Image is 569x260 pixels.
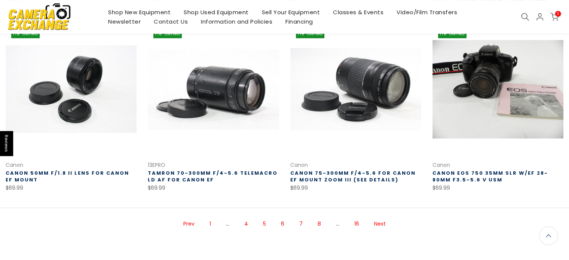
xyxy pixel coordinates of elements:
a: Newsletter [102,17,147,26]
a: Page 5 [259,217,270,230]
div: $69.99 [290,183,421,193]
a: Canon 75-300mm f/4-5.6 for Canon EF Mount Zoom III (see details) [290,169,416,183]
a: Financing [279,17,320,26]
span: … [332,217,343,230]
a: Canon [6,161,23,169]
a: Information and Policies [195,17,279,26]
a: Shop Used Equipment [177,7,256,17]
span: Page 6 [277,217,288,230]
div: $69.99 [432,183,563,193]
a: 13EPRO [148,161,165,169]
a: Sell Your Equipment [255,7,327,17]
div: $69.99 [148,183,279,193]
a: Prev [180,217,198,230]
span: 0 [555,11,561,16]
a: Classes & Events [327,7,390,17]
a: Page 1 [206,217,215,230]
a: Canon [432,161,450,169]
a: Video/Film Transfers [390,7,464,17]
a: Shop New Equipment [102,7,177,17]
div: $69.99 [6,183,137,193]
a: Next [370,217,389,230]
a: Page 4 [241,217,252,230]
a: Tamron 70-300mm f/4-5.6 TeleMacro LD AF for Canon EF [148,169,278,183]
a: Page 7 [296,217,306,230]
a: Page 8 [314,217,325,230]
a: Canon [290,161,308,169]
a: Contact Us [147,17,195,26]
a: Canon 50mm f/1.8 II Lens for Canon EF Mount [6,169,129,183]
span: … [222,217,233,230]
a: Page 16 [351,217,363,230]
a: Canon EOS 750 35mm SLR w/EF 28-80mm f3.5-5.6 V USM [432,169,548,183]
a: 0 [550,13,559,21]
a: Back to the top [539,226,558,245]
